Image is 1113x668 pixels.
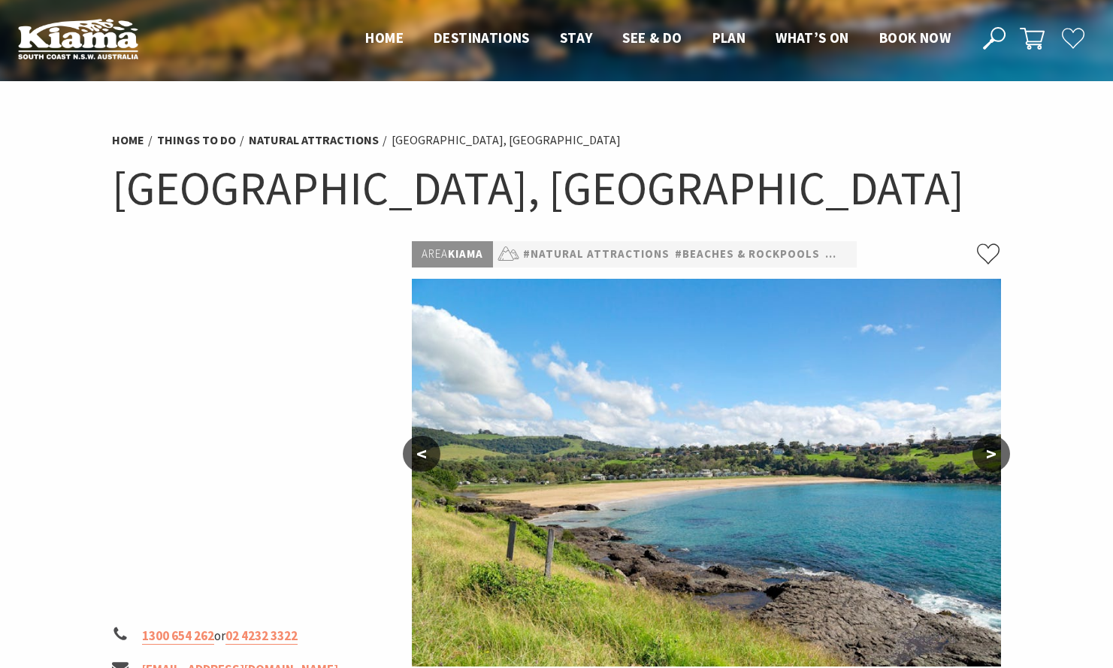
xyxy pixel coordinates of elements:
a: #Beaches & Rockpools [675,245,820,264]
img: Kiama Logo [18,18,138,59]
button: > [972,436,1010,472]
a: Natural Attractions [249,132,379,148]
h1: [GEOGRAPHIC_DATA], [GEOGRAPHIC_DATA] [112,158,1002,219]
span: Area [422,246,448,261]
span: Book now [879,29,951,47]
span: What’s On [776,29,849,47]
span: See & Do [622,29,682,47]
span: Destinations [434,29,530,47]
a: 02 4232 3322 [225,627,298,645]
span: Plan [712,29,746,47]
span: Stay [560,29,593,47]
a: #Natural Attractions [523,245,670,264]
a: Things To Do [157,132,236,148]
li: or [112,626,401,646]
a: Home [112,132,144,148]
img: Easts Beach [412,279,1001,666]
button: < [403,436,440,472]
span: Home [365,29,404,47]
p: Kiama [412,241,493,268]
nav: Main Menu [350,26,966,51]
a: 1300 654 262 [142,627,214,645]
li: [GEOGRAPHIC_DATA], [GEOGRAPHIC_DATA] [392,131,621,150]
